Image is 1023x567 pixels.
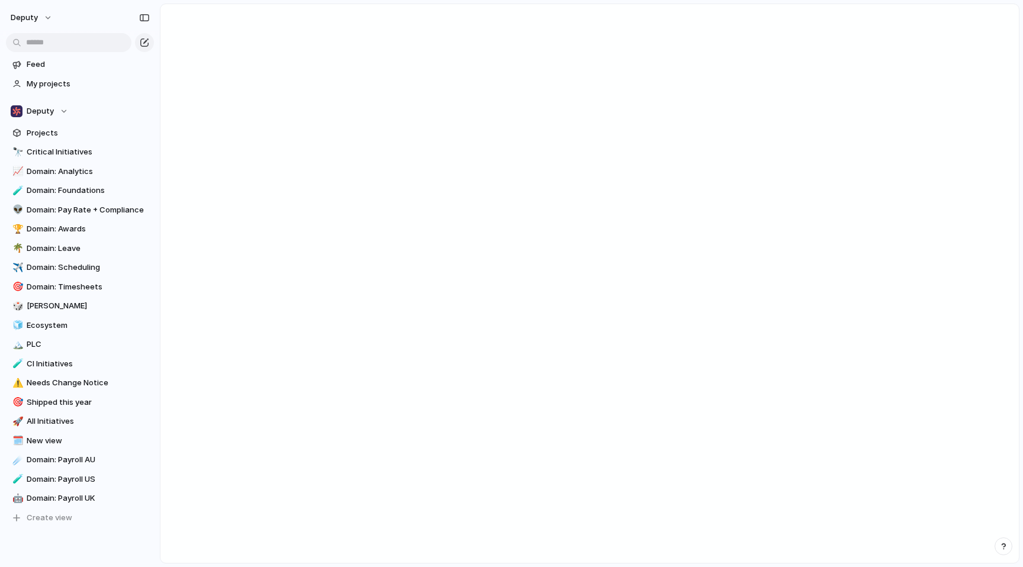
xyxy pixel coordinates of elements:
[6,278,154,296] a: 🎯Domain: Timesheets
[6,394,154,411] a: 🎯Shipped this year
[27,243,150,254] span: Domain: Leave
[27,397,150,408] span: Shipped this year
[11,262,22,273] button: ✈️
[27,59,150,70] span: Feed
[11,492,22,504] button: 🤖
[11,223,22,235] button: 🏆
[12,280,21,294] div: 🎯
[6,75,154,93] a: My projects
[27,281,150,293] span: Domain: Timesheets
[12,203,21,217] div: 👽
[12,415,21,429] div: 🚀
[27,358,150,370] span: CI Initiatives
[11,415,22,427] button: 🚀
[12,453,21,467] div: ☄️
[6,143,154,161] a: 🔭Critical Initiatives
[27,473,150,485] span: Domain: Payroll US
[6,317,154,334] a: 🧊Ecosystem
[6,240,154,257] a: 🌴Domain: Leave
[12,492,21,505] div: 🤖
[11,473,22,485] button: 🧪
[27,339,150,350] span: PLC
[11,358,22,370] button: 🧪
[12,395,21,409] div: 🎯
[6,201,154,219] a: 👽Domain: Pay Rate + Compliance
[6,182,154,199] a: 🧪Domain: Foundations
[11,166,22,178] button: 📈
[12,165,21,178] div: 📈
[12,434,21,447] div: 🗓️
[6,297,154,315] a: 🎲[PERSON_NAME]
[11,435,22,447] button: 🗓️
[6,413,154,430] a: 🚀All Initiatives
[6,509,154,527] button: Create view
[11,454,22,466] button: ☄️
[27,127,150,139] span: Projects
[27,415,150,427] span: All Initiatives
[6,489,154,507] div: 🤖Domain: Payroll UK
[6,124,154,142] a: Projects
[6,432,154,450] a: 🗓️New view
[11,243,22,254] button: 🌴
[6,102,154,120] button: Deputy
[6,471,154,488] a: 🧪Domain: Payroll US
[6,336,154,353] a: 🏔️PLC
[27,223,150,235] span: Domain: Awards
[12,357,21,371] div: 🧪
[12,318,21,332] div: 🧊
[11,377,22,389] button: ⚠️
[27,78,150,90] span: My projects
[6,56,154,73] a: Feed
[12,472,21,486] div: 🧪
[6,259,154,276] div: ✈️Domain: Scheduling
[11,204,22,216] button: 👽
[27,185,150,196] span: Domain: Foundations
[27,512,72,524] span: Create view
[12,376,21,390] div: ⚠️
[27,435,150,447] span: New view
[27,204,150,216] span: Domain: Pay Rate + Compliance
[27,146,150,158] span: Critical Initiatives
[6,355,154,373] a: 🧪CI Initiatives
[12,241,21,255] div: 🌴
[6,220,154,238] a: 🏆Domain: Awards
[6,163,154,181] a: 📈Domain: Analytics
[12,223,21,236] div: 🏆
[11,320,22,331] button: 🧊
[27,320,150,331] span: Ecosystem
[27,262,150,273] span: Domain: Scheduling
[27,454,150,466] span: Domain: Payroll AU
[11,339,22,350] button: 🏔️
[27,166,150,178] span: Domain: Analytics
[11,146,22,158] button: 🔭
[12,184,21,198] div: 🧪
[5,8,59,27] button: deputy
[11,185,22,196] button: 🧪
[11,12,38,24] span: deputy
[6,374,154,392] a: ⚠️Needs Change Notice
[11,300,22,312] button: 🎲
[12,338,21,352] div: 🏔️
[12,299,21,313] div: 🎲
[11,281,22,293] button: 🎯
[27,377,150,389] span: Needs Change Notice
[12,146,21,159] div: 🔭
[6,451,154,469] a: ☄️Domain: Payroll AU
[27,492,150,504] span: Domain: Payroll UK
[12,261,21,275] div: ✈️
